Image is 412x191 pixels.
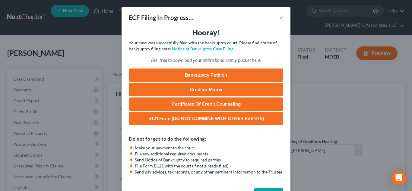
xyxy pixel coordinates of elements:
a: Notice of Bankruptcy Case Filing [172,46,233,51]
li: Make your payment to the court [135,145,283,151]
a: Certificate of Credit Counseling [129,97,283,111]
h3: Hooray! [129,28,283,37]
a: Creditor Matrix [129,83,283,96]
div: Open Intercom Messenger [391,170,406,185]
a: B121 Form (DO NOT COMBINE WITH OTHER EVENTS) [129,112,283,125]
a: Bankruptcy Petition [129,68,283,82]
button: × [279,14,283,21]
span: Your case was successfully filed with the bankruptcy court. Please find notice of bankruptcy fili... [129,40,277,51]
li: File any additional required documents [135,151,283,157]
h5: Do not forget to do the following: [129,135,283,142]
div: ECF Filing In Progress... [129,13,194,22]
li: File Form B121 with the court (if not already filed) [135,163,283,169]
p: Feel free to download your entire bankruptcy packet here: [129,57,283,64]
li: Send pay advices, tax records, or any other pertinent information to the Trustee [135,169,283,175]
li: Send Notice of Bankruptcy to required parties [135,157,283,163]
